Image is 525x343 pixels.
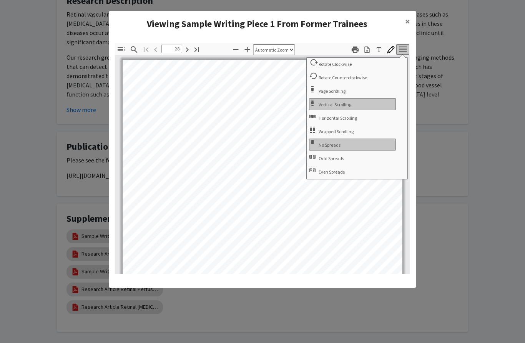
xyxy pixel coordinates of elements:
button: Zoom In [241,44,254,55]
input: Page [161,45,182,53]
button: Page Scrolling [309,85,396,97]
span: Rotate Counterclockwise [319,75,369,80]
button: Go to First Page [140,44,153,55]
button: Horizontal Scrolling [309,112,396,124]
span: Horizontal Scrolling [319,115,359,121]
button: Odd Spreads [309,152,396,164]
button: Rotate Counterclockwise [309,71,396,83]
button: Close [399,11,416,32]
button: Next Page [181,44,194,55]
button: No Spreads [309,139,396,151]
button: Even Spreads [309,166,396,177]
span: Use Page Scrolling [319,88,347,94]
span: Wrapped Scrolling [319,129,355,134]
button: Print [349,44,362,55]
span: × [405,15,410,27]
button: Toggle Sidebar [116,44,126,54]
span: Vertical Scrolling [319,102,353,107]
button: Wrapped Scrolling [309,125,396,137]
button: Zoom Out [229,44,243,55]
iframe: Chat [6,308,33,337]
h4: Viewing Sample Writing Piece 1 From Former Trainees [115,17,399,31]
span: Odd Spreads [319,156,346,161]
select: Zoom [253,44,295,55]
span: No Spreads [319,142,342,148]
button: Download [361,44,374,55]
span: Even Spreads [319,169,346,175]
button: Rotate Clockwise [309,58,396,70]
button: Draw [384,44,397,55]
button: Find in Document [128,44,141,55]
span: Rotate Clockwise [319,61,353,67]
button: Text [372,44,385,55]
button: Tools [396,44,409,55]
button: Vertical Scrolling [309,98,396,110]
button: Go to Last Page [190,44,203,55]
button: Previous Page [149,44,162,55]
